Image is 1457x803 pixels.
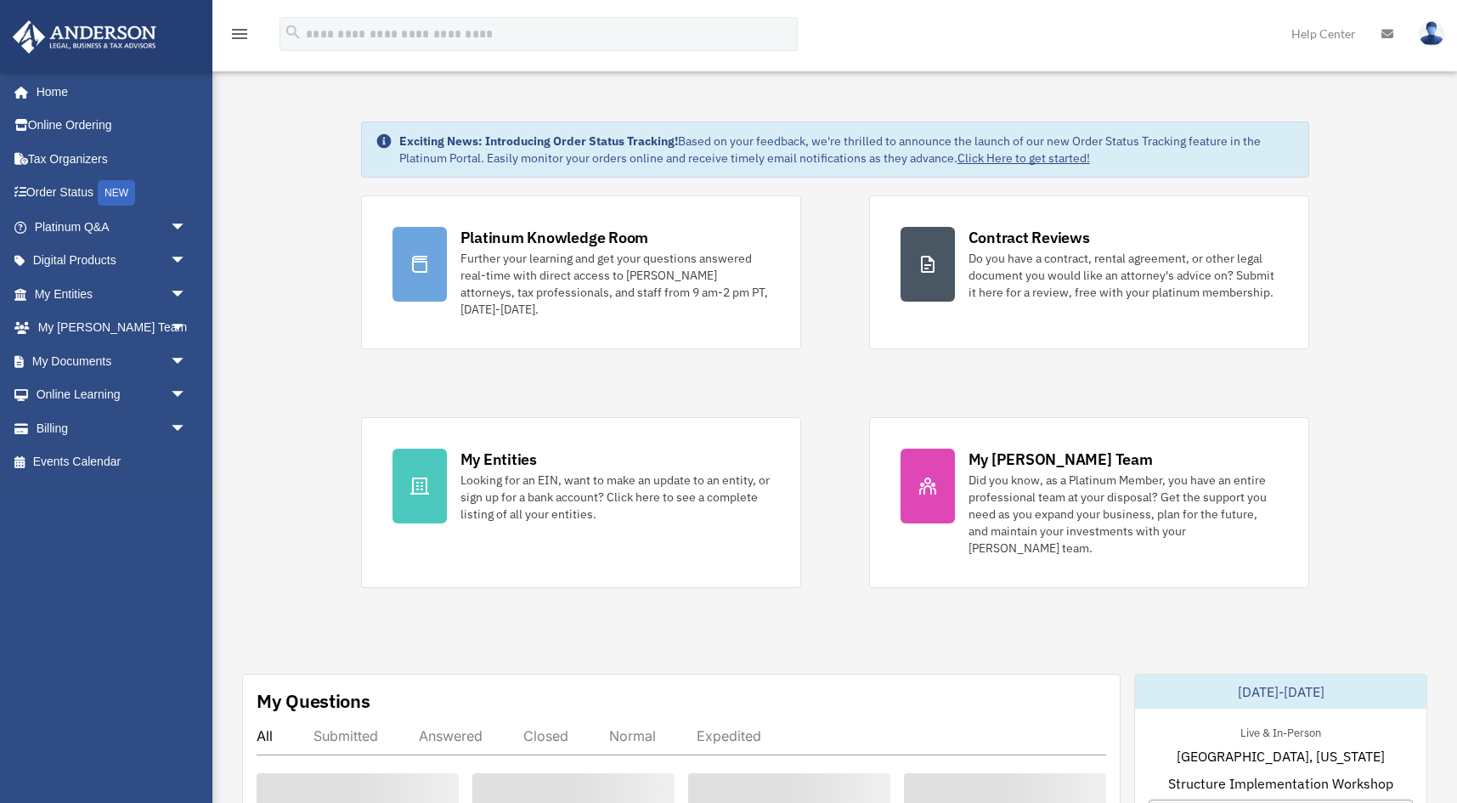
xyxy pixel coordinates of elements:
[460,449,537,470] div: My Entities
[12,378,212,412] a: Online Learningarrow_drop_down
[170,411,204,446] span: arrow_drop_down
[313,727,378,744] div: Submitted
[460,472,770,523] div: Looking for an EIN, want to make an update to an entity, or sign up for a bank account? Click her...
[969,449,1153,470] div: My [PERSON_NAME] Team
[399,133,678,149] strong: Exciting News: Introducing Order Status Tracking!
[257,727,273,744] div: All
[284,23,302,42] i: search
[12,176,212,211] a: Order StatusNEW
[12,244,212,278] a: Digital Productsarrow_drop_down
[609,727,656,744] div: Normal
[257,688,370,714] div: My Questions
[12,344,212,378] a: My Documentsarrow_drop_down
[523,727,568,744] div: Closed
[229,30,250,44] a: menu
[170,277,204,312] span: arrow_drop_down
[98,180,135,206] div: NEW
[1419,21,1444,46] img: User Pic
[12,75,204,109] a: Home
[12,311,212,345] a: My [PERSON_NAME] Teamarrow_drop_down
[969,227,1090,248] div: Contract Reviews
[12,411,212,445] a: Billingarrow_drop_down
[12,210,212,244] a: Platinum Q&Aarrow_drop_down
[969,250,1278,301] div: Do you have a contract, rental agreement, or other legal document you would like an attorney's ad...
[170,311,204,346] span: arrow_drop_down
[869,417,1309,588] a: My [PERSON_NAME] Team Did you know, as a Platinum Member, you have an entire professional team at...
[229,24,250,44] i: menu
[419,727,483,744] div: Answered
[1135,675,1426,709] div: [DATE]-[DATE]
[170,344,204,379] span: arrow_drop_down
[170,378,204,413] span: arrow_drop_down
[1168,773,1393,794] span: Structure Implementation Workshop
[12,142,212,176] a: Tax Organizers
[12,109,212,143] a: Online Ordering
[361,195,801,349] a: Platinum Knowledge Room Further your learning and get your questions answered real-time with dire...
[8,20,161,54] img: Anderson Advisors Platinum Portal
[361,417,801,588] a: My Entities Looking for an EIN, want to make an update to an entity, or sign up for a bank accoun...
[12,277,212,311] a: My Entitiesarrow_drop_down
[170,210,204,245] span: arrow_drop_down
[460,227,649,248] div: Platinum Knowledge Room
[957,150,1090,166] a: Click Here to get started!
[12,445,212,479] a: Events Calendar
[1227,722,1335,740] div: Live & In-Person
[399,133,1295,167] div: Based on your feedback, we're thrilled to announce the launch of our new Order Status Tracking fe...
[697,727,761,744] div: Expedited
[1177,746,1385,766] span: [GEOGRAPHIC_DATA], [US_STATE]
[969,472,1278,557] div: Did you know, as a Platinum Member, you have an entire professional team at your disposal? Get th...
[460,250,770,318] div: Further your learning and get your questions answered real-time with direct access to [PERSON_NAM...
[869,195,1309,349] a: Contract Reviews Do you have a contract, rental agreement, or other legal document you would like...
[170,244,204,279] span: arrow_drop_down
